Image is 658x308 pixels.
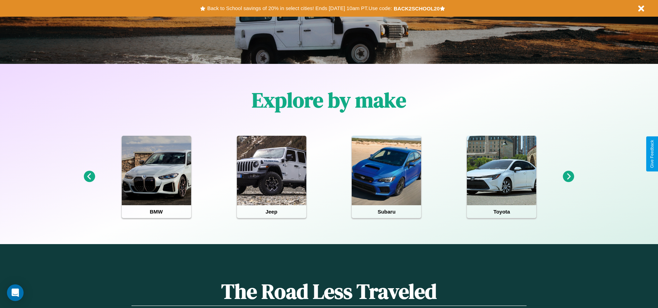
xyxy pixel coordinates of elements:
[131,277,526,306] h1: The Road Less Traveled
[252,86,406,114] h1: Explore by make
[237,205,306,218] h4: Jeep
[467,205,536,218] h4: Toyota
[122,205,191,218] h4: BMW
[394,6,440,11] b: BACK2SCHOOL20
[352,205,421,218] h4: Subaru
[650,140,655,168] div: Give Feedback
[205,3,393,13] button: Back to School savings of 20% in select cities! Ends [DATE] 10am PT.Use code:
[7,284,24,301] div: Open Intercom Messenger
